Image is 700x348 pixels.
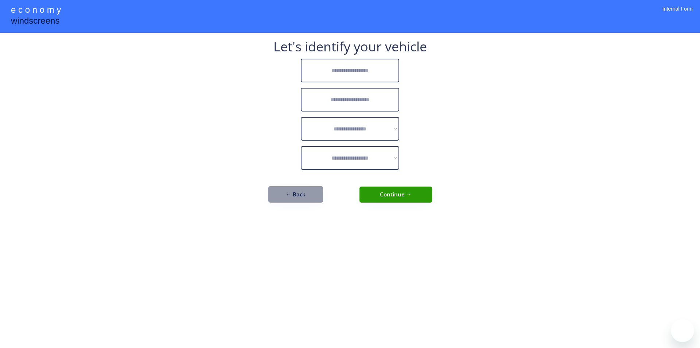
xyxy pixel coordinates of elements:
[11,15,59,29] div: windscreens
[11,4,61,17] div: e c o n o m y
[662,5,693,22] div: Internal Form
[671,319,694,342] iframe: Button to launch messaging window
[268,186,323,203] button: ← Back
[273,40,427,53] div: Let's identify your vehicle
[359,187,432,203] button: Continue →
